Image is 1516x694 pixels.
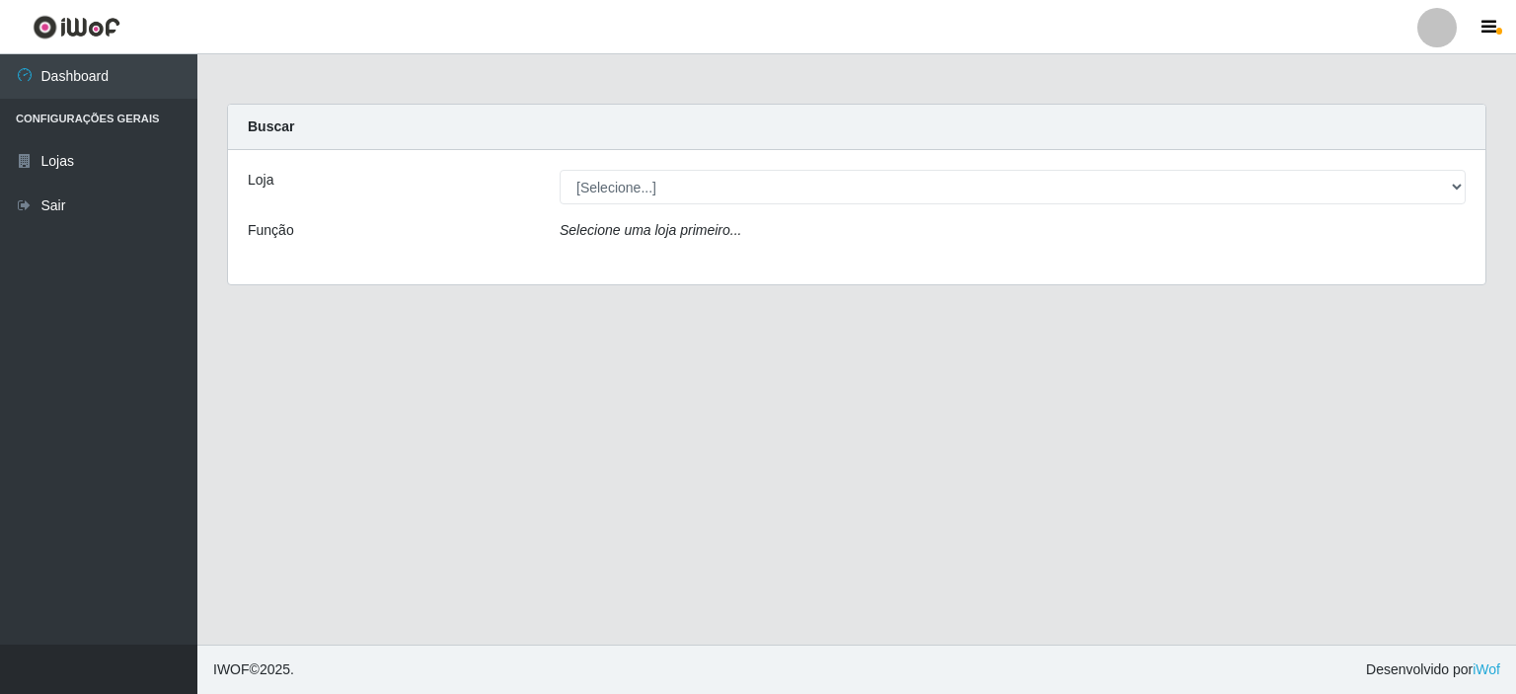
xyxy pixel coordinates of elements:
[213,661,250,677] span: IWOF
[248,170,273,191] label: Loja
[1366,659,1500,680] span: Desenvolvido por
[248,220,294,241] label: Função
[248,118,294,134] strong: Buscar
[33,15,120,39] img: CoreUI Logo
[560,222,741,238] i: Selecione uma loja primeiro...
[1473,661,1500,677] a: iWof
[213,659,294,680] span: © 2025 .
